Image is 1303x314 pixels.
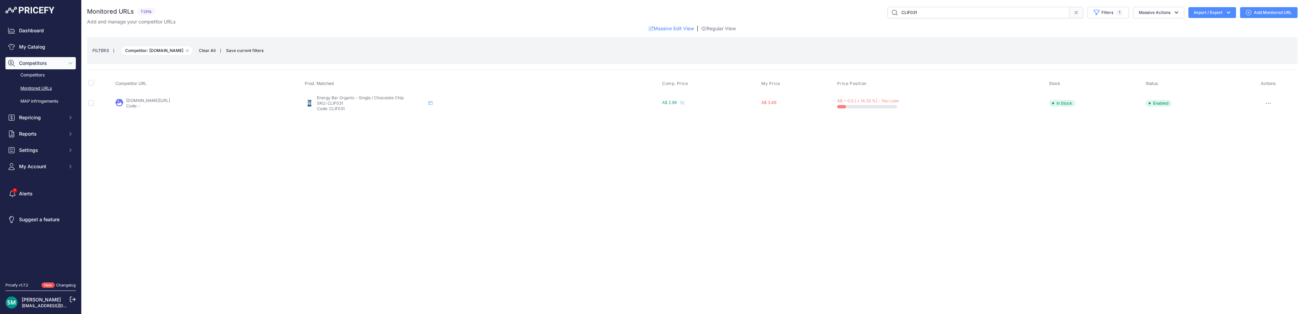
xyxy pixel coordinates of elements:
span: Status [1146,81,1158,86]
button: Repricing [5,111,76,124]
p: Add and manage your competitor URLs [87,18,175,25]
span: A$ 3.49 [761,100,776,105]
a: Add Monitored URL [1240,7,1298,18]
small: | [109,49,118,53]
a: Competitors [5,69,76,81]
span: A$ + 0.5 ( + 14.33 %) - You Lose [837,98,899,103]
input: Search [887,7,1069,18]
span: Competitor URL [115,81,147,86]
button: Clear All [196,47,219,54]
a: Alerts [5,188,76,200]
button: Import / Export [1188,7,1236,18]
a: [EMAIL_ADDRESS][DOMAIN_NAME] [22,303,93,308]
span: Enabled [1146,100,1172,107]
span: Competitor: [DOMAIN_NAME] [121,46,193,56]
span: Actions [1261,81,1276,86]
button: Filters1 [1087,7,1129,18]
span: 1 Urls [137,8,156,16]
span: Prod. Matched [305,81,334,86]
button: My Price [761,81,782,86]
h2: Monitored URLs [87,7,134,16]
p: Code: - [126,103,170,109]
a: MAP infringements [5,95,76,107]
a: Changelog [56,283,76,287]
button: Reports [5,128,76,140]
small: | [220,49,221,53]
button: Settings [5,144,76,156]
a: [PERSON_NAME] [22,297,61,302]
span: My Price [761,81,780,86]
span: Energy Bar Organic - Single / Chocolate Chip [317,95,404,100]
span: Price Position [837,81,866,86]
span: A$ 2.99 [662,100,677,105]
img: Pricefy Logo [5,7,54,14]
a: Suggest a feature [5,213,76,226]
small: FILTERS [92,48,109,53]
p: SKU: CLIF031 [317,101,426,106]
span: Save current filters [226,48,264,53]
span: Reports [19,130,64,137]
span: In Stock [1049,100,1076,107]
span: Stock [1049,81,1060,86]
a: Dashboard [5,24,76,37]
a: Regular View [701,25,736,32]
span: 1 [1116,9,1123,16]
a: Massive Edit View [649,25,694,32]
span: New [41,282,55,288]
span: Settings [19,147,64,154]
span: Repricing [19,114,64,121]
button: Price Position [837,81,868,86]
a: Monitored URLs [5,83,76,94]
span: Comp. Price [662,81,688,86]
button: Massive Actions [1133,7,1184,18]
a: My Catalog [5,41,76,53]
p: Code: CLIF031 [317,106,426,111]
span: Competitors [19,60,64,67]
button: Comp. Price [662,81,690,86]
div: Pricefy v1.7.2 [5,282,28,288]
nav: Sidebar [5,24,76,274]
span: | [697,25,698,32]
span: My Account [19,163,64,170]
button: My Account [5,160,76,173]
a: [DOMAIN_NAME][URL] [126,98,170,103]
button: Competitors [5,57,76,69]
